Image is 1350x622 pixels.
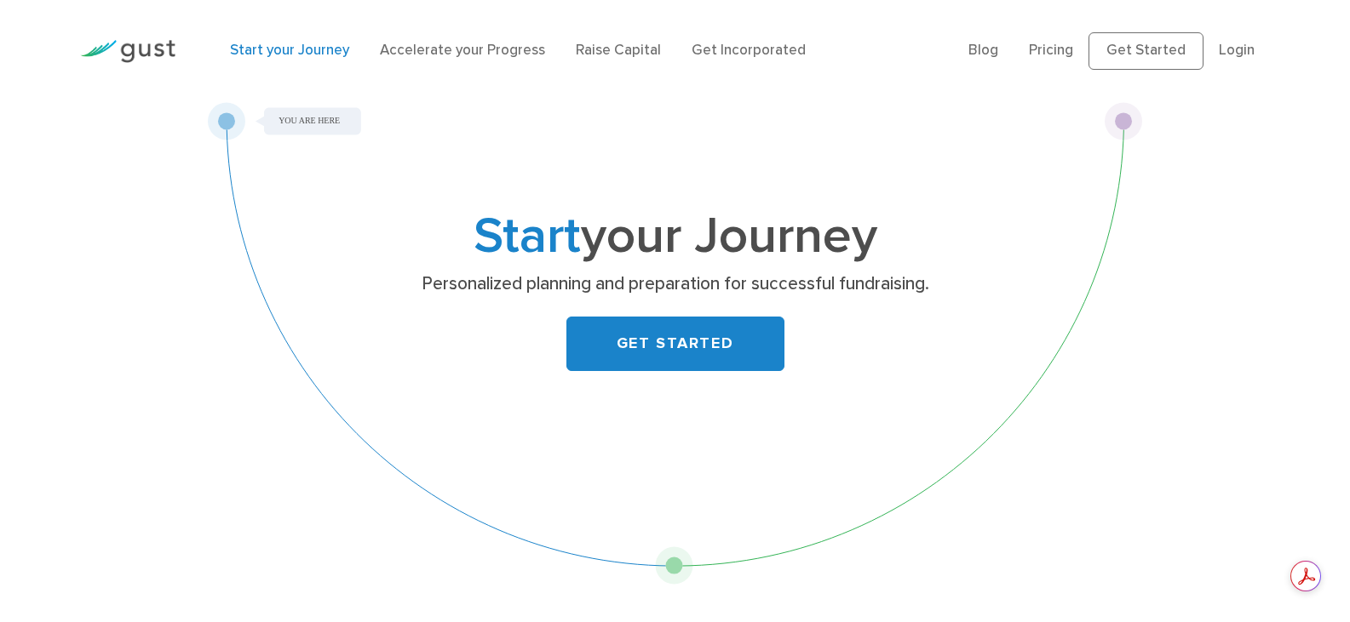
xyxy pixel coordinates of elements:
p: Personalized planning and preparation for successful fundraising. [345,272,1005,296]
a: Pricing [1029,42,1073,59]
h1: your Journey [339,214,1012,260]
a: Accelerate your Progress [380,42,545,59]
a: Raise Capital [576,42,661,59]
span: Start [474,206,581,266]
img: Gust Logo [80,40,175,63]
a: Get Incorporated [692,42,806,59]
a: GET STARTED [566,317,784,371]
a: Start your Journey [230,42,349,59]
a: Get Started [1089,32,1204,70]
a: Login [1219,42,1255,59]
a: Blog [968,42,998,59]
